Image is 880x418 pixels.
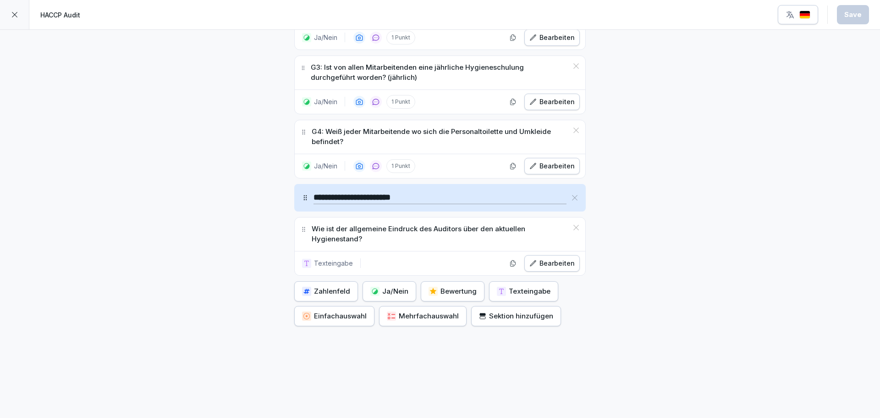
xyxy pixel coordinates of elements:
div: Bearbeiten [529,258,575,268]
p: Ja/Nein [314,161,337,171]
div: Einfachauswahl [302,311,367,321]
p: Ja/Nein [314,97,337,106]
div: Zahlenfeld [302,286,350,296]
p: G4: Weiß jeder Mitarbeitende wo sich die Personaltoilette und Umkleide befindet? [312,127,568,147]
div: Bearbeiten [529,161,575,171]
p: Ja/Nein [314,33,337,42]
button: Texteingabe [489,281,558,301]
p: G3: Ist von allen Mitarbeitenden eine jährliche Hygieneschulung durchgeführt worden? (jährlich) [311,62,568,83]
div: Texteingabe [497,286,550,296]
button: Bearbeiten [524,29,580,46]
p: 1 Punkt [386,31,415,45]
button: Ja/Nein [363,281,416,301]
p: Wie ist der allgemeine Eindruck des Auditors über den aktuellen Hygienestand? [312,224,568,245]
div: Bearbeiten [529,33,575,43]
button: Mehrfachauswahl [379,306,467,326]
div: Ja/Nein [370,286,408,296]
img: de.svg [799,11,810,19]
button: Bearbeiten [524,255,580,272]
p: Texteingabe [314,258,353,268]
div: Bearbeiten [529,97,575,107]
button: Save [837,5,869,24]
button: Einfachauswahl [294,306,374,326]
div: Mehrfachauswahl [387,311,459,321]
button: Bearbeiten [524,158,580,174]
div: Sektion hinzufügen [479,311,553,321]
button: Bewertung [421,281,484,301]
button: Bearbeiten [524,94,580,110]
button: Sektion hinzufügen [471,306,561,326]
p: 1 Punkt [386,95,415,109]
div: Bewertung [429,286,477,296]
div: Save [844,10,862,20]
p: HACCP Audit [40,10,80,20]
p: 1 Punkt [386,159,415,173]
button: Zahlenfeld [294,281,358,301]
